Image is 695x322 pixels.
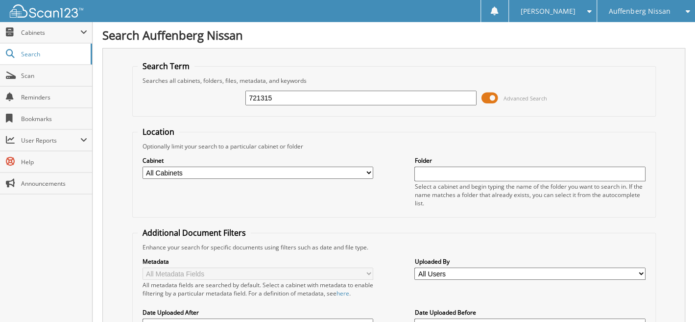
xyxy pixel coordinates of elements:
div: Enhance your search for specific documents using filters such as date and file type. [138,243,650,251]
span: Auffenberg Nissan [609,8,670,14]
span: Search [21,50,86,58]
span: Scan [21,72,87,80]
img: scan123-logo-white.svg [10,4,83,18]
label: Folder [414,156,645,165]
label: Uploaded By [414,257,645,266]
div: Select a cabinet and begin typing the name of the folder you want to search in. If the name match... [414,182,645,207]
h1: Search Auffenberg Nissan [102,27,685,43]
legend: Search Term [138,61,194,72]
span: Cabinets [21,28,80,37]
span: Reminders [21,93,87,101]
label: Metadata [143,257,373,266]
span: [PERSON_NAME] [521,8,575,14]
span: Advanced Search [503,95,547,102]
legend: Location [138,126,179,137]
span: Bookmarks [21,115,87,123]
label: Date Uploaded Before [414,308,645,317]
span: Help [21,158,87,166]
a: here [336,289,349,297]
label: Cabinet [143,156,373,165]
label: Date Uploaded After [143,308,373,317]
legend: Additional Document Filters [138,227,251,238]
span: Announcements [21,179,87,188]
span: User Reports [21,136,80,145]
div: Searches all cabinets, folders, files, metadata, and keywords [138,76,650,85]
iframe: Chat Widget [646,275,695,322]
div: Optionally limit your search to a particular cabinet or folder [138,142,650,150]
div: All metadata fields are searched by default. Select a cabinet with metadata to enable filtering b... [143,281,373,297]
